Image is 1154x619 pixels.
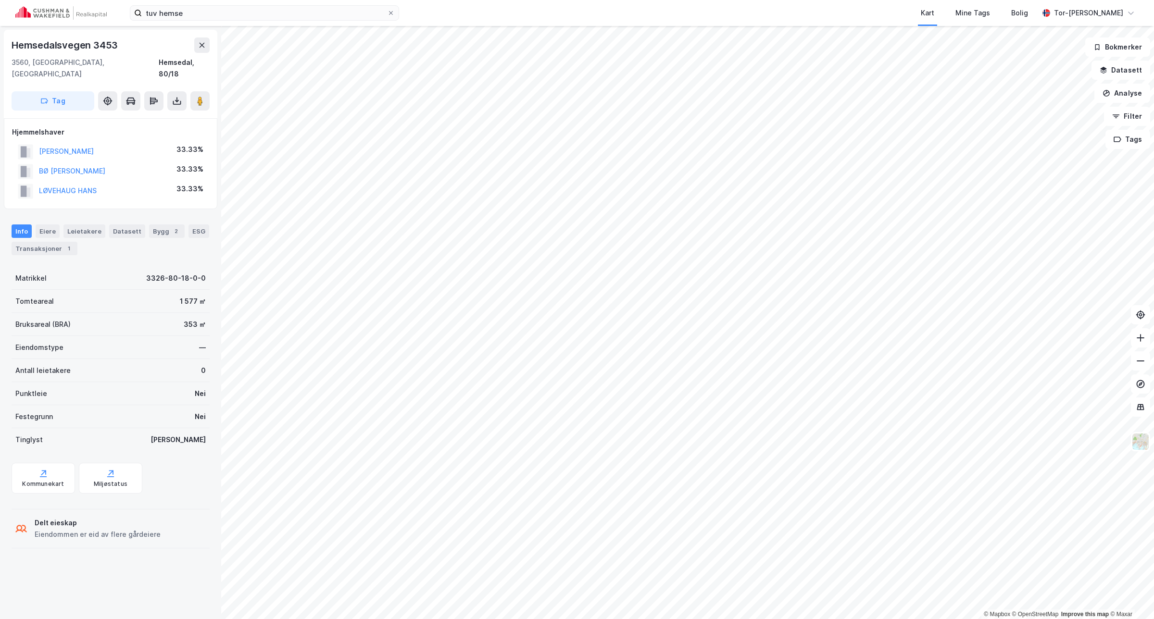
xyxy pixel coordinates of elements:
[12,57,159,80] div: 3560, [GEOGRAPHIC_DATA], [GEOGRAPHIC_DATA]
[15,6,107,20] img: cushman-wakefield-realkapital-logo.202ea83816669bd177139c58696a8fa1.svg
[35,529,161,540] div: Eiendommen er eid av flere gårdeiere
[35,517,161,529] div: Delt eieskap
[109,224,145,238] div: Datasett
[1105,130,1150,149] button: Tags
[1061,611,1109,618] a: Improve this map
[151,434,206,446] div: [PERSON_NAME]
[199,342,206,353] div: —
[15,388,47,399] div: Punktleie
[195,388,206,399] div: Nei
[15,411,53,422] div: Festegrunn
[1131,433,1150,451] img: Z
[12,91,94,111] button: Tag
[921,7,934,19] div: Kart
[12,126,209,138] div: Hjemmelshaver
[15,365,71,376] div: Antall leietakere
[1094,84,1150,103] button: Analyse
[15,272,47,284] div: Matrikkel
[36,224,60,238] div: Eiere
[1106,573,1154,619] div: Kontrollprogram for chat
[1104,107,1150,126] button: Filter
[64,244,74,253] div: 1
[22,480,64,488] div: Kommunekart
[176,163,203,175] div: 33.33%
[159,57,210,80] div: Hemsedal, 80/18
[171,226,181,236] div: 2
[15,434,43,446] div: Tinglyst
[12,242,77,255] div: Transaksjoner
[184,319,206,330] div: 353 ㎡
[63,224,105,238] div: Leietakere
[142,6,387,20] input: Søk på adresse, matrikkel, gårdeiere, leietakere eller personer
[149,224,185,238] div: Bygg
[1106,573,1154,619] iframe: Chat Widget
[1012,611,1059,618] a: OpenStreetMap
[188,224,209,238] div: ESG
[1011,7,1028,19] div: Bolig
[15,319,71,330] div: Bruksareal (BRA)
[1085,37,1150,57] button: Bokmerker
[146,272,206,284] div: 3326-80-18-0-0
[984,611,1010,618] a: Mapbox
[12,224,32,238] div: Info
[176,183,203,195] div: 33.33%
[1054,7,1123,19] div: Tor-[PERSON_NAME]
[955,7,990,19] div: Mine Tags
[15,296,54,307] div: Tomteareal
[180,296,206,307] div: 1 577 ㎡
[12,37,120,53] div: Hemsedalsvegen 3453
[201,365,206,376] div: 0
[176,144,203,155] div: 33.33%
[195,411,206,422] div: Nei
[15,342,63,353] div: Eiendomstype
[94,480,127,488] div: Miljøstatus
[1091,61,1150,80] button: Datasett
